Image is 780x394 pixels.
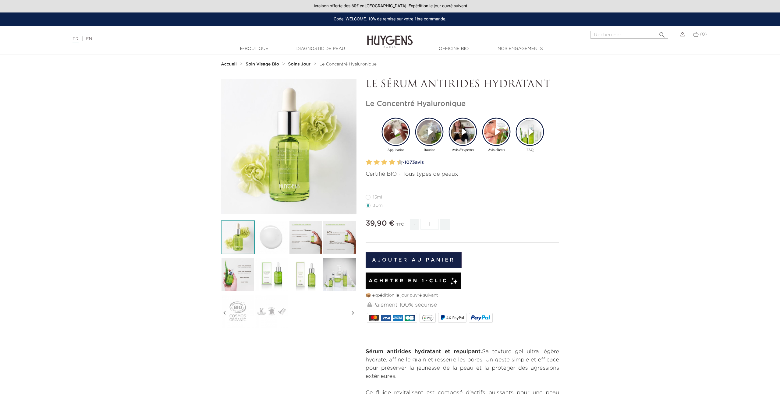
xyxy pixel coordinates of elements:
div: TTC [396,218,404,234]
span: 4X PayPal [446,316,464,320]
span: - [410,219,419,230]
label: 10 [398,158,403,167]
label: 1 [365,158,367,167]
strong: Sérum antirides hydratant et repulpant. [366,349,482,354]
h1: Le Concentré Hyaluronique [366,100,559,108]
p: Certifié BIO - Tous types de peaux [366,170,559,178]
img: google_pay [422,315,434,321]
label: 4 [375,158,380,167]
a: Officine Bio [423,46,484,52]
strong: Soins Jour [288,62,311,66]
span: 1073 [404,160,415,165]
span: Le Concentré Hyaluronique [320,62,377,66]
button:  [657,29,668,37]
a: Soins Jour [288,62,312,67]
img: AMEX [393,315,403,321]
img: VISA [381,315,391,321]
label: 7 [388,158,390,167]
label: 3 [372,158,374,167]
p: Sa texture gel ultra légère hydrate, affine le grain et resserre les pores. Un geste simple et ef... [366,348,559,381]
a: Le Concentré Hyaluronique [320,62,377,67]
div: Paiement 100% sécurisé [367,299,559,312]
span: 39,90 € [366,220,394,227]
strong: Accueil [221,62,237,66]
i:  [221,298,228,328]
strong: Soin Visage Bio [246,62,279,66]
a: E-Boutique [224,46,285,52]
label: 15ml [366,195,389,200]
a: -1073avis [401,158,559,167]
label: 6 [383,158,387,167]
img: Huygens [367,26,413,49]
p: 📦 expédition le jour ouvré suivant [366,292,559,299]
span: (0) [700,32,707,37]
label: 8 [390,158,395,167]
a: EN [86,37,92,41]
div: | [69,35,320,43]
img: MASTERCARD [369,315,379,321]
i:  [658,30,666,37]
button: Ajouter au panier [366,252,462,268]
span: + [440,219,450,230]
a: Nos engagements [490,46,551,52]
img: Le Concentré Hyaluronique [255,257,289,291]
i:  [349,298,356,328]
input: Quantité [420,219,439,230]
label: 9 [395,158,398,167]
img: Le Concentré Hyaluronique [221,220,255,254]
label: 2 [367,158,372,167]
p: LE SÉRUM ANTIRIDES HYDRATANT [366,79,559,90]
img: Paiement 100% sécurisé [367,302,372,307]
a: Soin Visage Bio [246,62,281,67]
a: Diagnostic de peau [290,46,351,52]
a: FR [73,37,78,43]
input: Rechercher [590,31,668,39]
img: CB_NATIONALE [405,315,415,321]
label: 5 [380,158,382,167]
a: Accueil [221,62,238,67]
label: 30ml [366,203,391,208]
